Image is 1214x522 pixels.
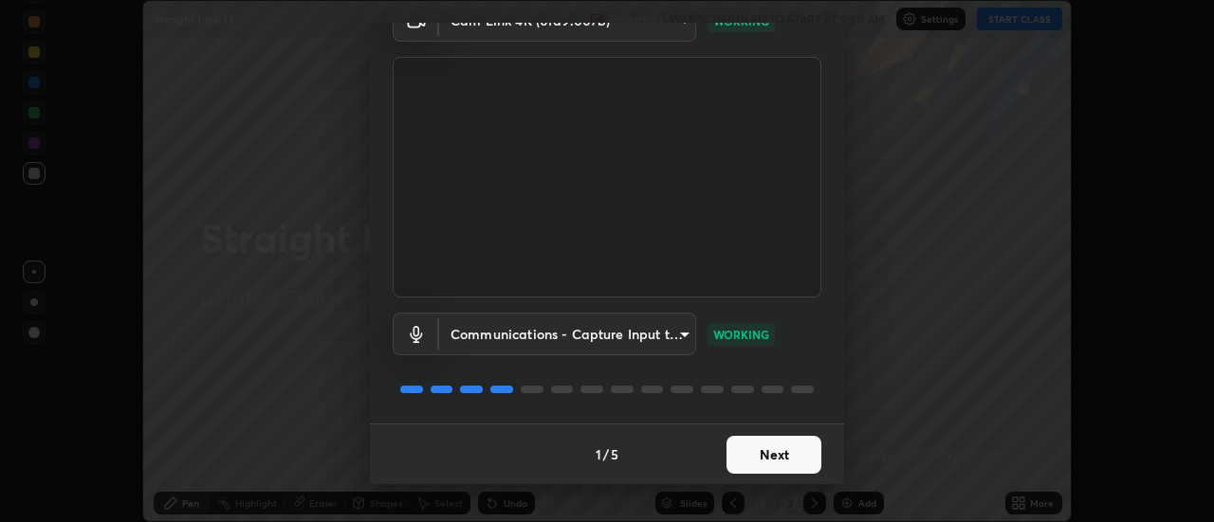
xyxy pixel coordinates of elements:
div: Cam Link 4K (0fd9:007b) [439,313,696,355]
h4: 1 [596,444,601,464]
h4: 5 [611,444,618,464]
h4: / [603,444,609,464]
p: WORKING [713,326,769,343]
button: Next [727,436,821,474]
